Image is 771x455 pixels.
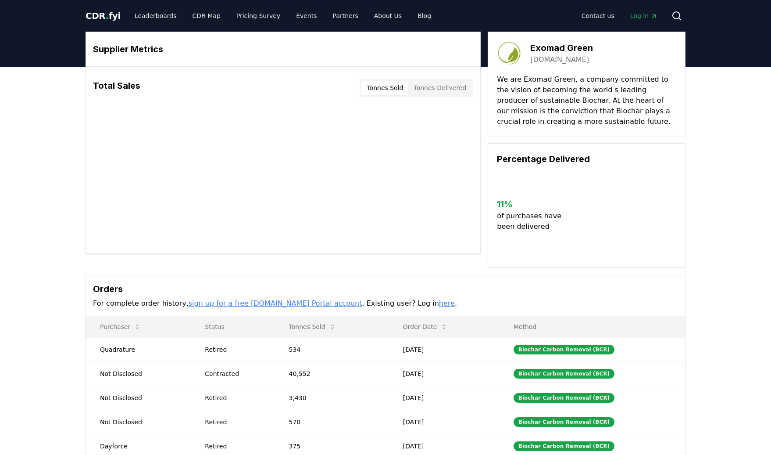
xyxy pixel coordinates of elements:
[497,41,521,65] img: Exomad Green-logo
[106,11,109,21] span: .
[275,337,389,361] td: 534
[361,81,408,95] button: Tonnes Sold
[439,299,455,307] a: here
[86,11,121,21] span: CDR fyi
[575,8,664,24] nav: Main
[497,74,676,127] p: We are Exomad Green, a company committed to the vision of becoming the world s leading producer o...
[396,318,455,336] button: Order Date
[389,361,500,386] td: [DATE]
[205,418,268,426] div: Retired
[514,393,614,403] div: Biochar Carbon Removal (BCR)
[507,322,678,331] p: Method
[93,318,148,336] button: Purchaser
[198,322,268,331] p: Status
[86,361,191,386] td: Not Disclosed
[86,10,121,22] a: CDR.fyi
[497,152,676,166] h3: Percentage Delivered
[93,298,678,309] p: For complete order history, . Existing user? Log in .
[93,282,678,296] h3: Orders
[86,337,191,361] td: Quadrature
[623,8,664,24] a: Log in
[389,337,500,361] td: [DATE]
[86,410,191,434] td: Not Disclosed
[408,81,471,95] button: Tonnes Delivered
[367,8,409,24] a: About Us
[497,198,568,211] h3: 11 %
[205,345,268,354] div: Retired
[289,8,324,24] a: Events
[205,394,268,402] div: Retired
[189,299,362,307] a: sign up for a free [DOMAIN_NAME] Portal account
[275,361,389,386] td: 40,552
[514,417,614,427] div: Biochar Carbon Removal (BCR)
[93,43,473,56] h3: Supplier Metrics
[282,318,343,336] button: Tonnes Sold
[389,410,500,434] td: [DATE]
[229,8,287,24] a: Pricing Survey
[575,8,621,24] a: Contact us
[497,211,568,232] p: of purchases have been delivered
[205,369,268,378] div: Contracted
[326,8,365,24] a: Partners
[275,410,389,434] td: 570
[514,345,614,354] div: Biochar Carbon Removal (BCR)
[128,8,184,24] a: Leaderboards
[514,369,614,379] div: Biochar Carbon Removal (BCR)
[128,8,438,24] nav: Main
[275,386,389,410] td: 3,430
[93,79,140,97] h3: Total Sales
[514,441,614,451] div: Biochar Carbon Removal (BCR)
[530,41,593,54] h3: Exomad Green
[530,54,589,65] a: [DOMAIN_NAME]
[205,442,268,451] div: Retired
[630,11,657,20] span: Log in
[389,386,500,410] td: [DATE]
[186,8,228,24] a: CDR Map
[410,8,438,24] a: Blog
[86,386,191,410] td: Not Disclosed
